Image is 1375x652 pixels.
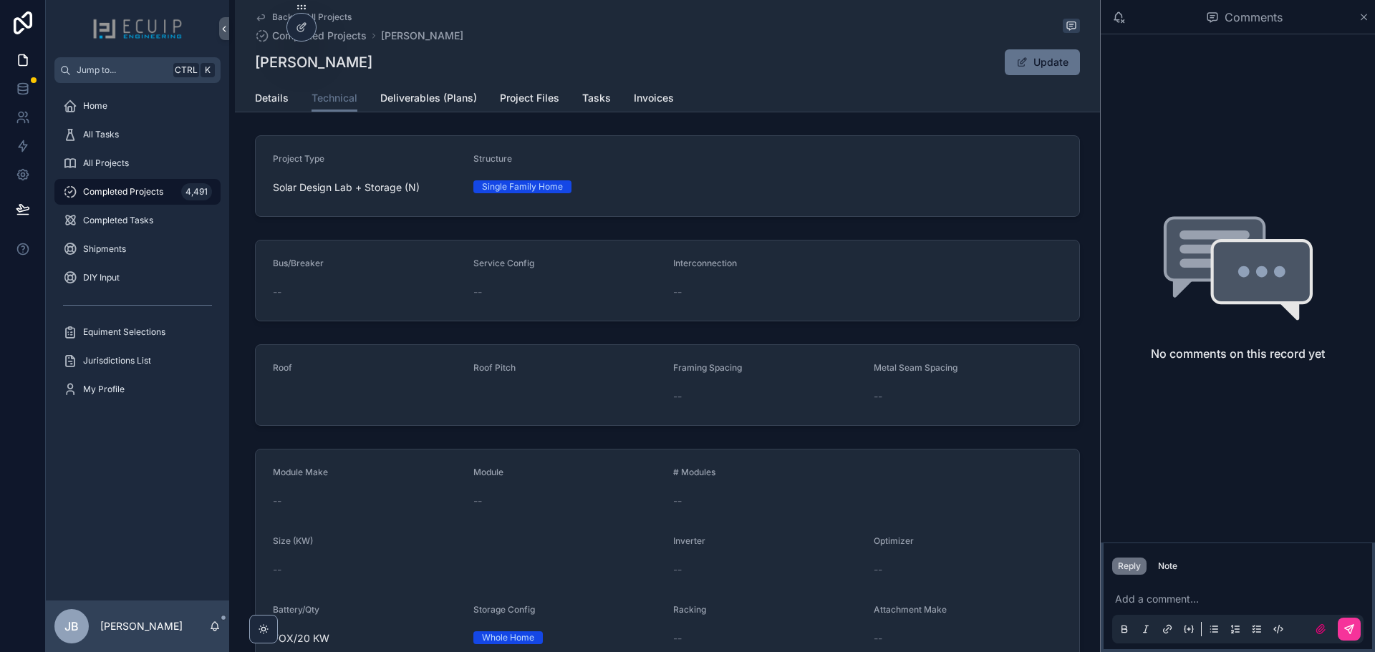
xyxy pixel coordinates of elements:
[473,285,482,299] span: --
[255,85,289,114] a: Details
[255,11,352,23] a: Back to All Projects
[273,563,281,577] span: --
[83,243,126,255] span: Shipments
[473,494,482,508] span: --
[673,535,705,546] span: Inverter
[54,265,221,291] a: DIY Input
[173,63,199,77] span: Ctrl
[83,355,151,366] span: Jurisdictions List
[273,467,328,477] span: Module Make
[673,389,682,404] span: --
[473,258,534,268] span: Service Config
[273,535,313,546] span: Size (KW)
[634,85,674,114] a: Invoices
[64,618,79,635] span: JB
[673,285,682,299] span: --
[1152,558,1183,575] button: Note
[582,85,611,114] a: Tasks
[272,29,367,43] span: Completed Projects
[83,326,165,338] span: Equiment Selections
[273,362,292,373] span: Roof
[273,631,462,646] span: FOX/20 KW
[500,85,559,114] a: Project Files
[83,129,119,140] span: All Tasks
[46,83,229,421] div: scrollable content
[83,272,120,283] span: DIY Input
[381,29,463,43] a: [PERSON_NAME]
[1151,345,1325,362] h2: No comments on this record yet
[673,467,715,477] span: # Modules
[874,389,882,404] span: --
[1158,560,1177,572] div: Note
[273,153,324,164] span: Project Type
[473,604,535,615] span: Storage Config
[874,535,914,546] span: Optimizer
[673,604,706,615] span: Racking
[54,57,221,83] button: Jump to...CtrlK
[255,52,372,72] h1: [PERSON_NAME]
[77,64,168,76] span: Jump to...
[255,91,289,105] span: Details
[54,376,221,402] a: My Profile
[380,91,477,105] span: Deliverables (Plans)
[673,258,737,268] span: Interconnection
[273,180,420,195] span: Solar Design Lab + Storage (N)
[255,29,367,43] a: Completed Projects
[473,362,516,373] span: Roof Pitch
[83,186,163,198] span: Completed Projects
[54,93,221,119] a: Home
[1225,9,1283,26] span: Comments
[272,11,352,23] span: Back to All Projects
[473,467,503,477] span: Module
[273,285,281,299] span: --
[634,91,674,105] span: Invoices
[673,631,682,646] span: --
[312,85,357,112] a: Technical
[1005,49,1080,75] button: Update
[54,208,221,233] a: Completed Tasks
[54,236,221,262] a: Shipments
[673,362,742,373] span: Framing Spacing
[482,631,534,644] div: Whole Home
[874,362,957,373] span: Metal Seam Spacing
[673,494,682,508] span: --
[482,180,563,193] div: Single Family Home
[54,319,221,345] a: Equiment Selections
[54,122,221,147] a: All Tasks
[83,157,129,169] span: All Projects
[92,17,183,40] img: App logo
[874,563,882,577] span: --
[54,348,221,374] a: Jurisdictions List
[312,91,357,105] span: Technical
[202,64,213,76] span: K
[874,604,947,615] span: Attachment Make
[100,619,183,633] p: [PERSON_NAME]
[273,604,319,615] span: Battery/Qty
[54,179,221,205] a: Completed Projects4,491
[181,183,212,200] div: 4,491
[1112,558,1147,575] button: Reply
[83,215,153,226] span: Completed Tasks
[380,85,477,114] a: Deliverables (Plans)
[273,494,281,508] span: --
[83,384,125,395] span: My Profile
[673,563,682,577] span: --
[473,153,512,164] span: Structure
[582,91,611,105] span: Tasks
[874,631,882,646] span: --
[500,91,559,105] span: Project Files
[273,258,324,268] span: Bus/Breaker
[54,150,221,176] a: All Projects
[83,100,107,112] span: Home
